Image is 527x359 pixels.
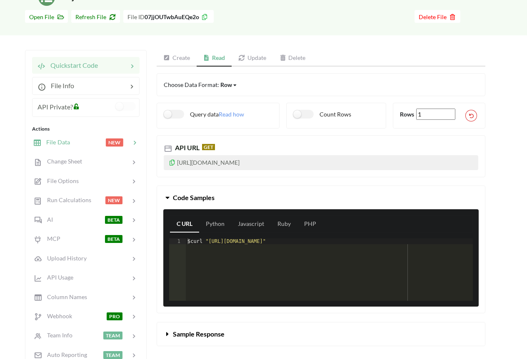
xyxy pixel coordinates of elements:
a: Ruby [271,216,297,233]
span: MCP [42,235,60,242]
span: BETA [105,235,122,243]
a: Javascript [231,216,271,233]
label: Count Rows [293,110,351,119]
span: API URL [173,144,200,151]
a: PHP [297,216,323,233]
span: File Data [41,139,70,146]
span: TEAM [103,351,122,359]
a: Python [199,216,231,233]
span: Webhook [42,312,72,319]
span: NEW [105,196,122,204]
span: File ID [127,13,145,20]
a: C URL [170,216,199,233]
a: Delete [273,50,312,67]
span: Read how [219,111,244,118]
span: Run Calculations [42,196,91,203]
span: Auto Reporting [42,351,87,358]
span: File Options [42,177,79,184]
button: Sample Response [157,322,485,346]
span: PRO [107,312,122,320]
div: Row [220,80,232,89]
span: TEAM [103,332,122,339]
div: Actions [32,125,140,133]
a: Update [232,50,273,67]
span: Delete File [419,13,456,20]
span: File Info [46,82,74,89]
b: 07jjOUTwbAuEQe2o [145,13,199,20]
span: AI [42,216,53,223]
b: Rows [400,111,414,118]
span: Upload History [42,255,87,262]
span: Quickstart Code [45,61,98,69]
span: Code Samples [173,193,215,201]
span: Sample Response [173,330,225,338]
button: Refresh File [71,10,120,23]
span: Column Names [42,293,87,300]
span: BETA [105,216,122,224]
span: Open File [29,13,64,20]
span: Change Sheet [42,158,82,165]
span: GET [202,144,215,150]
span: NEW [106,139,123,146]
span: Team Info [42,332,72,339]
span: API Usage [42,274,73,281]
a: Read [197,50,232,67]
p: [URL][DOMAIN_NAME] [164,155,478,170]
button: Open File [25,10,68,23]
button: Delete File [415,10,460,23]
span: Choose Data Format: [164,81,237,88]
div: 1 [169,238,186,244]
button: Code Samples [157,186,485,209]
span: Refresh File [75,13,116,20]
span: API Private? [37,103,73,111]
a: Create [157,50,197,67]
label: Query data [164,110,219,119]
